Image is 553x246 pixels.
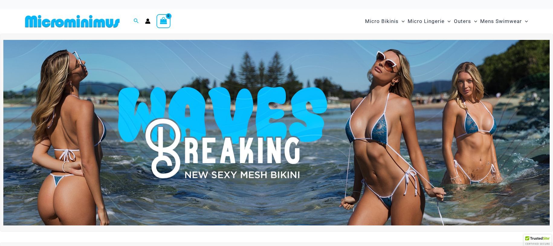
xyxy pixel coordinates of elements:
[3,40,550,225] img: Waves Breaking Ocean Bikini Pack
[454,14,471,29] span: Outers
[145,18,150,24] a: Account icon link
[363,11,530,31] nav: Site Navigation
[157,14,170,28] a: View Shopping Cart, empty
[524,235,551,246] div: TrustedSite Certified
[364,12,406,31] a: Micro BikinisMenu ToggleMenu Toggle
[134,18,139,25] a: Search icon link
[480,14,522,29] span: Mens Swimwear
[399,14,405,29] span: Menu Toggle
[522,14,528,29] span: Menu Toggle
[479,12,529,31] a: Mens SwimwearMenu ToggleMenu Toggle
[452,12,479,31] a: OutersMenu ToggleMenu Toggle
[408,14,445,29] span: Micro Lingerie
[23,15,122,28] img: MM SHOP LOGO FLAT
[406,12,452,31] a: Micro LingerieMenu ToggleMenu Toggle
[445,14,451,29] span: Menu Toggle
[471,14,477,29] span: Menu Toggle
[365,14,399,29] span: Micro Bikinis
